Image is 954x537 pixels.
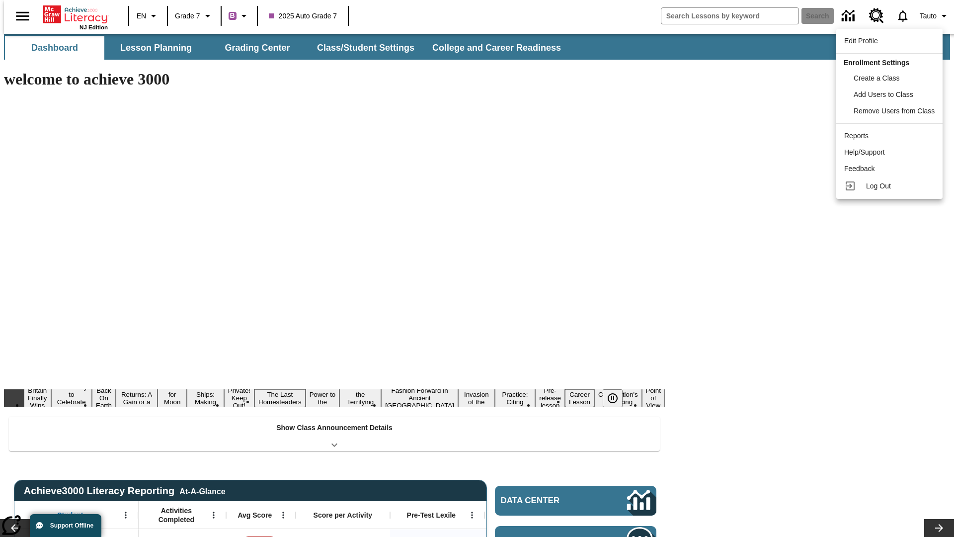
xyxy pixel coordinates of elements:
[844,165,874,173] span: Feedback
[4,8,145,17] body: Maximum 600 characters Press Escape to exit toolbar Press Alt + F10 to reach toolbar
[854,90,913,98] span: Add Users to Class
[844,37,878,45] span: Edit Profile
[844,132,869,140] span: Reports
[866,182,891,190] span: Log Out
[844,59,909,67] span: Enrollment Settings
[854,107,935,115] span: Remove Users from Class
[854,74,900,82] span: Create a Class
[844,148,885,156] span: Help/Support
